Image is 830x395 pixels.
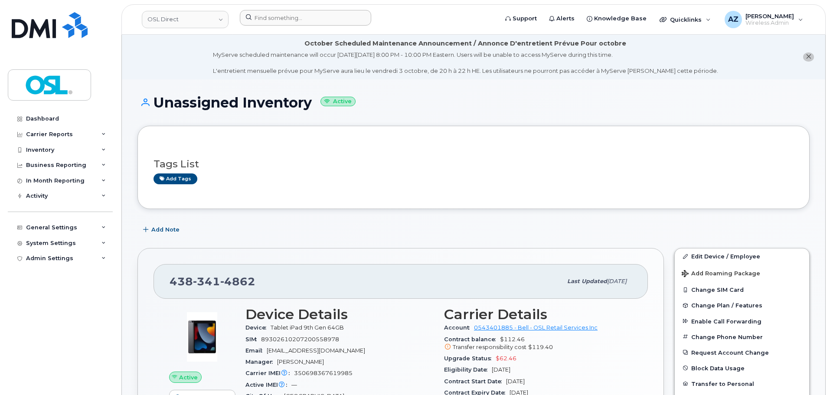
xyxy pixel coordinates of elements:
[444,336,632,352] span: $112.46
[691,318,761,324] span: Enable Call Forwarding
[151,225,180,234] span: Add Note
[496,355,516,362] span: $62.46
[675,264,809,282] button: Add Roaming Package
[193,275,220,288] span: 341
[675,297,809,313] button: Change Plan / Features
[277,359,324,365] span: [PERSON_NAME]
[675,376,809,392] button: Transfer to Personal
[137,222,187,238] button: Add Note
[245,370,294,376] span: Carrier IMEI
[245,307,434,322] h3: Device Details
[179,373,198,382] span: Active
[291,382,297,388] span: —
[245,382,291,388] span: Active IMEI
[444,307,632,322] h3: Carrier Details
[682,270,760,278] span: Add Roaming Package
[474,324,598,331] a: 0543401885 - Bell - OSL Retail Services Inc
[444,336,500,343] span: Contract balance
[304,39,626,48] div: October Scheduled Maintenance Announcement / Annonce D'entretient Prévue Pour octobre
[675,360,809,376] button: Block Data Usage
[691,302,762,309] span: Change Plan / Features
[267,347,365,354] span: [EMAIL_ADDRESS][DOMAIN_NAME]
[271,324,344,331] span: Tablet iPad 9th Gen 64GB
[506,378,525,385] span: [DATE]
[444,378,506,385] span: Contract Start Date
[294,370,353,376] span: 350698367619985
[444,366,492,373] span: Eligibility Date
[220,275,255,288] span: 4862
[213,51,718,75] div: MyServe scheduled maintenance will occur [DATE][DATE] 8:00 PM - 10:00 PM Eastern. Users will be u...
[675,313,809,329] button: Enable Call Forwarding
[245,347,267,354] span: Email
[176,311,228,363] img: image20231002-3703462-c5m3jd.jpeg
[170,275,255,288] span: 438
[675,345,809,360] button: Request Account Change
[675,282,809,297] button: Change SIM Card
[567,278,607,284] span: Last updated
[261,336,339,343] span: 89302610207200558978
[154,173,197,184] a: Add tags
[154,159,794,170] h3: Tags List
[444,324,474,331] span: Account
[245,336,261,343] span: SIM
[245,359,277,365] span: Manager
[444,355,496,362] span: Upgrade Status
[492,366,510,373] span: [DATE]
[675,248,809,264] a: Edit Device / Employee
[137,95,810,110] h1: Unassigned Inventory
[245,324,271,331] span: Device
[528,344,553,350] span: $119.40
[803,52,814,62] button: close notification
[675,329,809,345] button: Change Phone Number
[320,97,356,107] small: Active
[453,344,526,350] span: Transfer responsibility cost
[607,278,627,284] span: [DATE]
